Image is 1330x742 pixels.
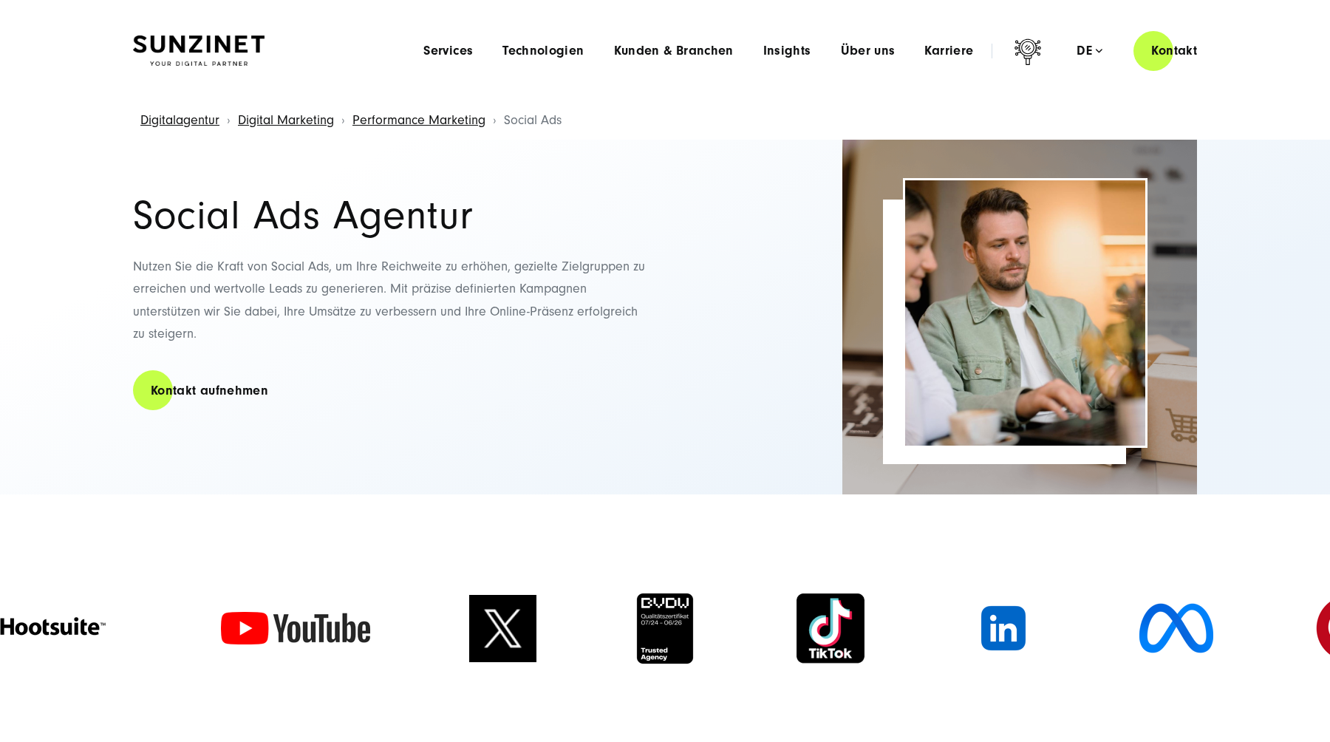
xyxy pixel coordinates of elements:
a: Kontakt aufnehmen [133,370,286,412]
img: Social Ads Agentur - Mann sitzt vor seinem Computer und zeigt was einer anderen Person [905,180,1145,446]
a: Kunden & Branchen [614,44,734,58]
a: Technologien [502,44,584,58]
a: Über uns [841,44,896,58]
a: Karriere [924,44,973,58]
p: Nutzen Sie die Kraft von Social Ads, um Ihre Reichweite zu erhöhen, gezielte Zielgruppen zu errei... [133,256,650,346]
a: Digital Marketing [238,112,334,128]
a: Services [423,44,473,58]
img: SUNZINET Full Service Digital Agentur [133,35,265,67]
a: Kontakt [1133,30,1215,72]
img: BVDW Qualitätszertifikat - Digitalagentur SUNZINET [635,592,695,665]
img: Full-Service Digitalagentur SUNZINET - E-Commerce Beratung_2 [842,140,1197,494]
div: de [1077,44,1102,58]
a: Digitalagentur [140,112,219,128]
img: Youtube Logo - Social Media Agentur SUNZINET [221,612,370,644]
h1: Social Ads Agentur [133,195,650,236]
a: Performance Marketing [352,112,485,128]
img: Twitter - Social Media Marketing Agentur SUNZINET [469,595,536,662]
img: LinkedIn Logo - Social Media Marketing Agentur SUNZINET [966,591,1040,665]
span: Social Ads [504,112,562,128]
a: Insights [763,44,811,58]
img: TikTok Agentur - Social Media Marketing Agentur SUNZINET [794,591,867,665]
img: Meta Logo - Social Media Marketing Agentur SUNZINET [1139,591,1213,665]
